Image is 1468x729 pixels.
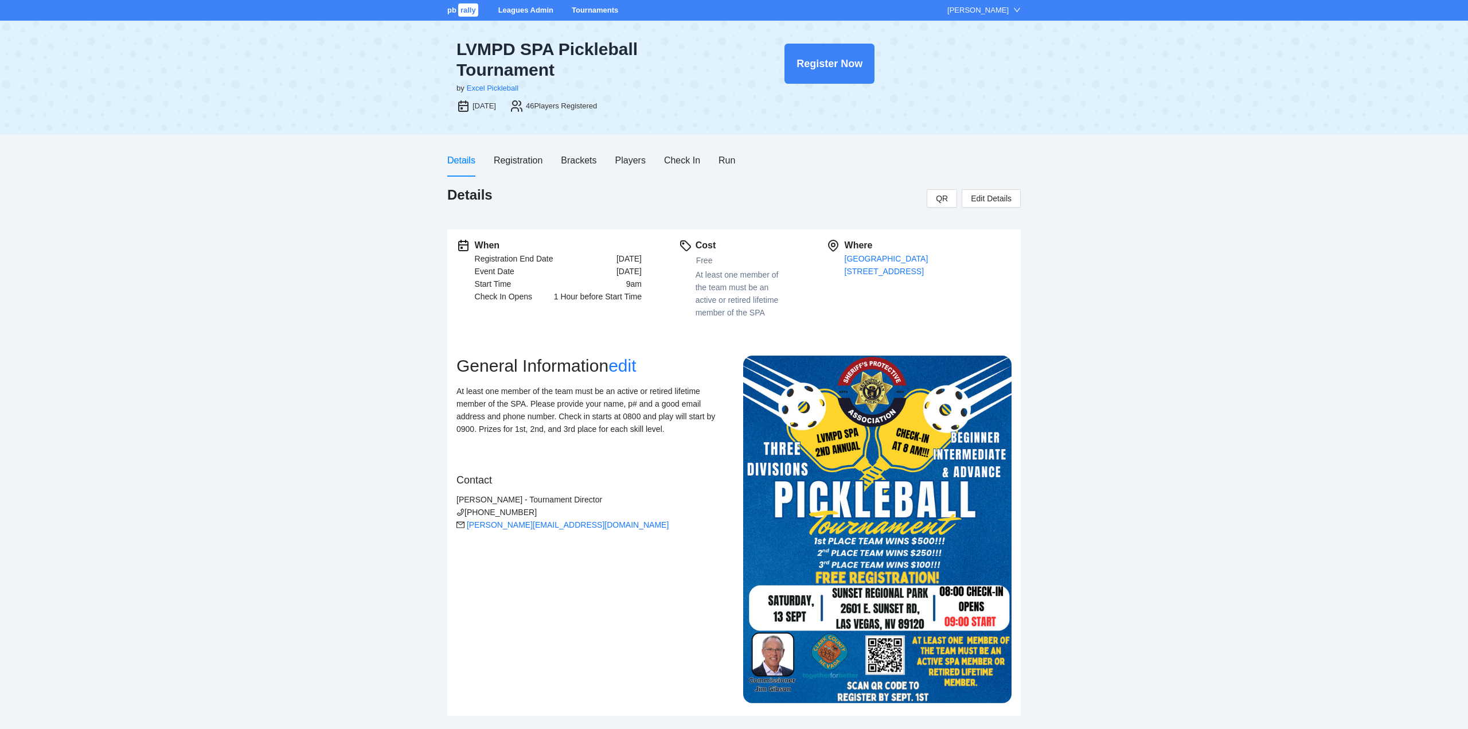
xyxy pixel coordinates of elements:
[626,278,642,290] div: 9am
[845,254,928,276] a: [GEOGRAPHIC_DATA][STREET_ADDRESS]
[696,268,790,319] div: At least one member of the team must be an active or retired lifetime member of the SPA
[1013,6,1021,14] span: down
[467,520,669,529] a: [PERSON_NAME][EMAIL_ADDRESS][DOMAIN_NAME]
[456,356,725,376] h2: General Information
[561,153,596,167] div: Brackets
[616,265,642,278] div: [DATE]
[475,278,512,290] div: Start Time
[447,153,475,167] div: Details
[664,153,700,167] div: Check In
[475,252,553,265] div: Registration End Date
[456,493,725,531] div: [PERSON_NAME] - Tournament Director [PHONE_NUMBER]
[554,290,642,303] div: 1 Hour before Start Time
[456,39,725,80] div: LVMPD SPA Pickleball Tournament
[447,6,456,14] span: pb
[971,192,1012,205] span: Edit Details
[456,508,464,516] span: phone
[498,6,553,14] a: Leagues Admin
[456,472,725,488] h2: Contact
[494,153,542,167] div: Registration
[572,6,618,14] a: Tournaments
[475,290,532,303] div: Check In Opens
[456,521,464,529] span: mail
[475,265,514,278] div: Event Date
[616,252,642,265] div: [DATE]
[719,153,735,167] div: Run
[962,189,1021,208] button: Edit Details
[845,239,1012,252] div: Where
[696,252,788,268] th: Free
[927,189,957,208] button: QR
[615,153,646,167] div: Players
[947,5,1009,16] div: [PERSON_NAME]
[447,6,480,14] a: pbrally
[467,84,518,92] a: Excel Pickleball
[475,239,642,252] div: When
[608,356,636,375] a: edit
[456,83,464,94] div: by
[447,186,493,204] h1: Details
[456,385,725,435] p: At least one member of the team must be an active or retired lifetime member of the SPA. Please p...
[526,100,597,112] div: 46 Players Registered
[784,44,874,84] button: Register Now
[458,3,478,17] span: rally
[473,100,496,112] div: [DATE]
[936,192,948,205] span: QR
[696,239,790,252] div: Cost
